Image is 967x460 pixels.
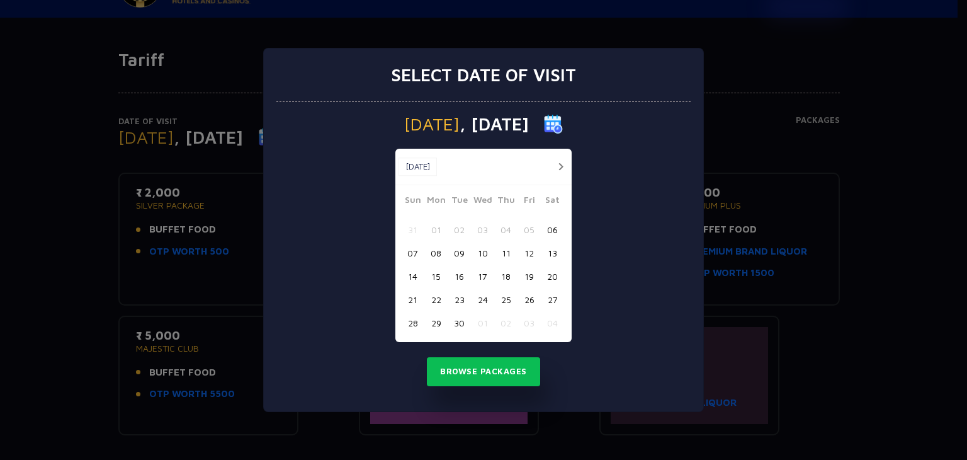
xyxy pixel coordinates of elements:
img: calender icon [544,115,563,134]
button: 08 [424,241,448,265]
button: 19 [517,265,541,288]
span: Fri [517,193,541,210]
button: 06 [541,218,564,241]
span: [DATE] [404,115,460,133]
button: 31 [401,218,424,241]
button: 13 [541,241,564,265]
span: Mon [424,193,448,210]
button: 27 [541,288,564,311]
span: Thu [494,193,517,210]
button: 21 [401,288,424,311]
span: Sun [401,193,424,210]
button: 07 [401,241,424,265]
button: 03 [517,311,541,335]
button: 12 [517,241,541,265]
button: 04 [541,311,564,335]
h3: Select date of visit [391,64,576,86]
button: 04 [494,218,517,241]
span: Sat [541,193,564,210]
button: 24 [471,288,494,311]
button: 15 [424,265,448,288]
button: 01 [471,311,494,335]
span: , [DATE] [460,115,529,133]
button: 02 [448,218,471,241]
button: 16 [448,265,471,288]
button: 09 [448,241,471,265]
button: 01 [424,218,448,241]
button: 18 [494,265,517,288]
button: 22 [424,288,448,311]
button: 11 [494,241,517,265]
span: Wed [471,193,494,210]
button: 03 [471,218,494,241]
button: 20 [541,265,564,288]
button: 05 [517,218,541,241]
button: 28 [401,311,424,335]
button: 23 [448,288,471,311]
button: Browse Packages [427,357,540,386]
button: 29 [424,311,448,335]
button: 14 [401,265,424,288]
button: 26 [517,288,541,311]
button: 30 [448,311,471,335]
button: 25 [494,288,517,311]
button: [DATE] [399,158,437,176]
button: 17 [471,265,494,288]
button: 02 [494,311,517,335]
span: Tue [448,193,471,210]
button: 10 [471,241,494,265]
